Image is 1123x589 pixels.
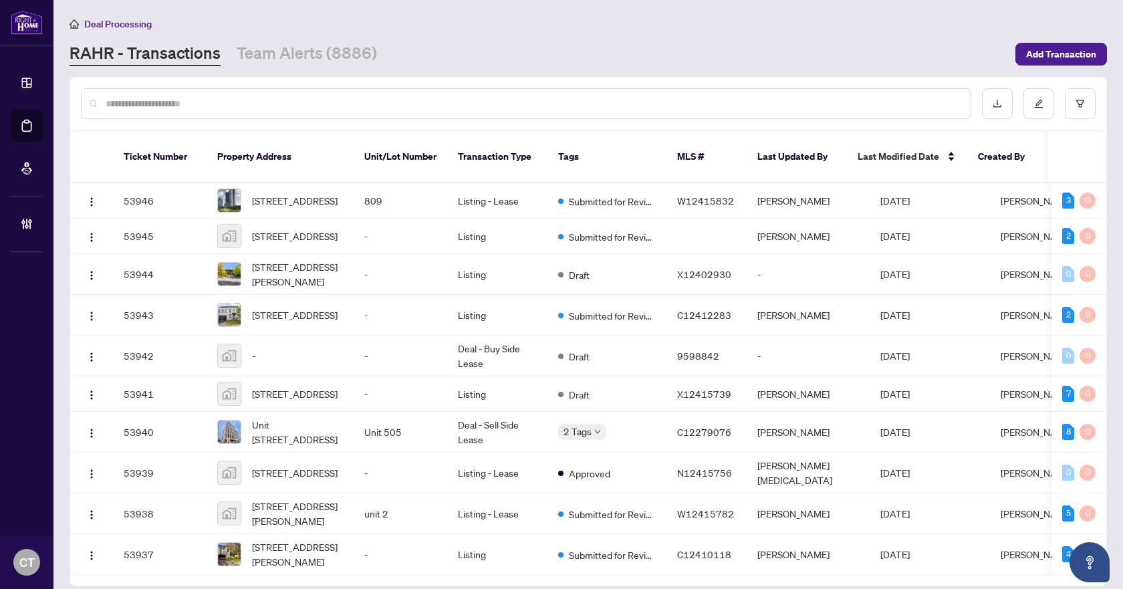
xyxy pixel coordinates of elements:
[569,308,656,323] span: Submitted for Review
[354,219,447,254] td: -
[447,534,547,575] td: Listing
[252,386,338,401] span: [STREET_ADDRESS]
[569,194,656,209] span: Submitted for Review
[113,376,207,412] td: 53941
[1001,230,1073,242] span: [PERSON_NAME]
[86,550,97,561] img: Logo
[569,349,590,364] span: Draft
[747,183,870,219] td: [PERSON_NAME]
[880,268,910,280] span: [DATE]
[447,254,547,295] td: Listing
[1062,348,1074,364] div: 0
[880,350,910,362] span: [DATE]
[847,131,967,183] th: Last Modified Date
[880,230,910,242] span: [DATE]
[1080,505,1096,521] div: 0
[1080,266,1096,282] div: 0
[1080,348,1096,364] div: 0
[1080,424,1096,440] div: 0
[993,99,1002,108] span: download
[1001,507,1073,519] span: [PERSON_NAME]
[218,461,241,484] img: thumbnail-img
[858,149,939,164] span: Last Modified Date
[594,429,601,435] span: down
[81,383,102,404] button: Logo
[86,469,97,479] img: Logo
[218,263,241,285] img: thumbnail-img
[447,412,547,453] td: Deal - Sell Side Lease
[81,304,102,326] button: Logo
[354,183,447,219] td: 809
[1062,228,1074,244] div: 2
[252,465,338,480] span: [STREET_ADDRESS]
[1080,386,1096,402] div: 0
[1001,426,1073,438] span: [PERSON_NAME]
[1015,43,1107,66] button: Add Transaction
[81,503,102,524] button: Logo
[677,309,731,321] span: C12412283
[354,131,447,183] th: Unit/Lot Number
[81,190,102,211] button: Logo
[84,18,152,30] span: Deal Processing
[81,345,102,366] button: Logo
[677,548,731,560] span: C12410118
[677,388,731,400] span: X12415739
[569,548,656,562] span: Submitted for Review
[354,493,447,534] td: unit 2
[1001,268,1073,280] span: [PERSON_NAME]
[81,263,102,285] button: Logo
[86,311,97,322] img: Logo
[207,131,354,183] th: Property Address
[747,219,870,254] td: [PERSON_NAME]
[113,219,207,254] td: 53945
[1001,195,1073,207] span: [PERSON_NAME]
[252,229,338,243] span: [STREET_ADDRESS]
[113,534,207,575] td: 53937
[1062,546,1074,562] div: 4
[81,421,102,443] button: Logo
[218,543,241,566] img: thumbnail-img
[880,507,910,519] span: [DATE]
[252,540,343,569] span: [STREET_ADDRESS][PERSON_NAME]
[86,352,97,362] img: Logo
[113,453,207,493] td: 53939
[447,336,547,376] td: Deal - Buy Side Lease
[252,348,255,363] span: -
[86,509,97,520] img: Logo
[677,507,734,519] span: W12415782
[86,232,97,243] img: Logo
[1062,307,1074,323] div: 2
[880,309,910,321] span: [DATE]
[447,493,547,534] td: Listing - Lease
[747,412,870,453] td: [PERSON_NAME]
[447,131,547,183] th: Transaction Type
[880,548,910,560] span: [DATE]
[677,467,732,479] span: N12415756
[218,382,241,405] img: thumbnail-img
[237,42,377,66] a: Team Alerts (8886)
[252,499,343,528] span: [STREET_ADDRESS][PERSON_NAME]
[113,412,207,453] td: 53940
[113,254,207,295] td: 53944
[81,462,102,483] button: Logo
[1076,99,1085,108] span: filter
[1070,542,1110,582] button: Open asap
[86,390,97,400] img: Logo
[86,270,97,281] img: Logo
[86,197,97,207] img: Logo
[1080,465,1096,481] div: 0
[569,229,656,244] span: Submitted for Review
[1062,266,1074,282] div: 0
[447,219,547,254] td: Listing
[354,376,447,412] td: -
[747,453,870,493] td: [PERSON_NAME][MEDICAL_DATA]
[19,553,35,572] span: CT
[86,428,97,439] img: Logo
[447,453,547,493] td: Listing - Lease
[547,131,666,183] th: Tags
[1026,43,1096,65] span: Add Transaction
[218,421,241,443] img: thumbnail-img
[747,534,870,575] td: [PERSON_NAME]
[113,131,207,183] th: Ticket Number
[880,467,910,479] span: [DATE]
